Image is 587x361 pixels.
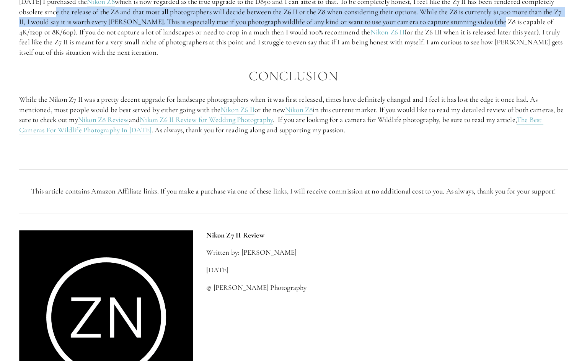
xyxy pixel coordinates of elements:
[19,115,543,135] a: The Best Cameras For Wildlife Photography In [DATE]
[206,283,568,293] p: © [PERSON_NAME] Photography
[370,28,404,37] a: Nikon Z6 II
[206,231,264,239] strong: Nikon Z7 II Review
[19,186,568,197] p: This article contains Amazon Affiliate links. If you make a purchase via one of these links, I wi...
[206,247,568,258] p: Written by: [PERSON_NAME]
[140,115,273,125] a: Nikon Z6 II Review for Wedding Photography
[19,69,568,84] h2: Conclusion
[285,105,313,115] a: Nikon Z8
[78,115,129,125] a: Nikon Z8 Review
[19,94,568,135] p: While the Nikon Z7 II was a pretty decent upgrade for landscape photographers when it was first r...
[206,265,568,275] p: [DATE]
[220,105,254,115] a: Nikon Z6 II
